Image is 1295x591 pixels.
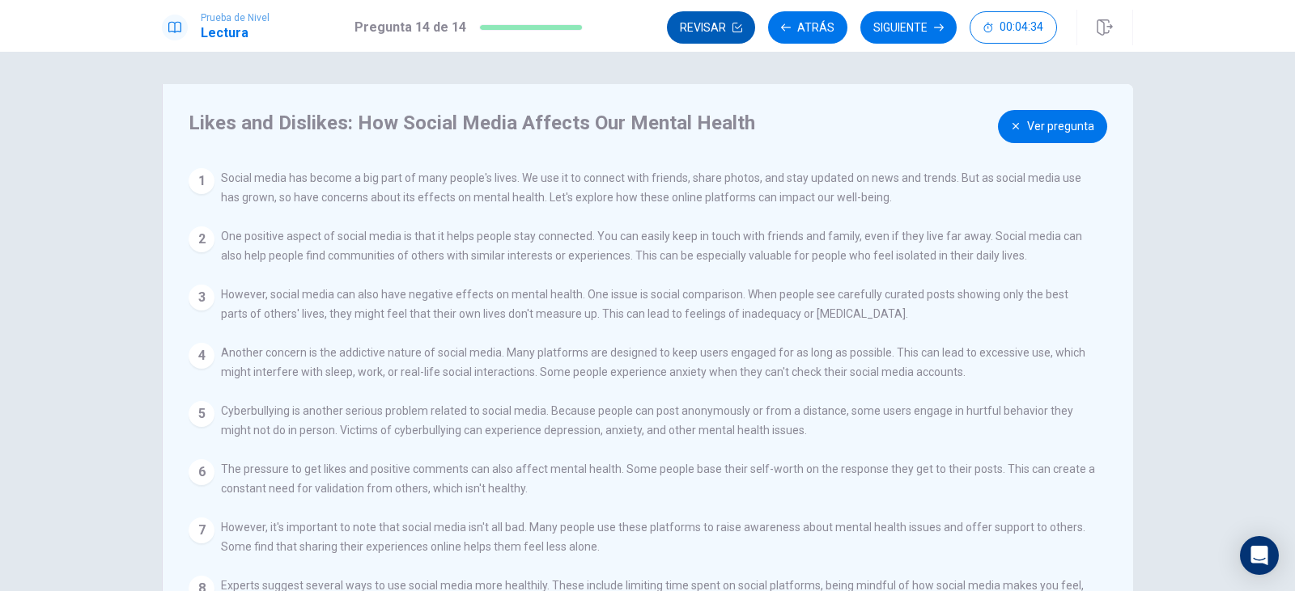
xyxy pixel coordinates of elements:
div: 6 [189,459,214,485]
span: However, it's important to note that social media isn't all bad. Many people use these platforms ... [221,521,1085,553]
div: 1 [189,168,214,194]
button: Revisar [667,11,755,44]
button: Siguiente [860,11,957,44]
span: The pressure to get likes and positive comments can also affect mental health. Some people base t... [221,462,1095,495]
button: 00:04:34 [970,11,1057,44]
span: Cyberbullying is another serious problem related to social media. Because people can post anonymo... [221,404,1073,437]
div: 7 [189,517,214,543]
div: 5 [189,401,214,427]
span: Social media has become a big part of many people's lives. We use it to connect with friends, sha... [221,171,1081,204]
button: Atrás [768,11,847,44]
span: 00:04:34 [1000,21,1043,34]
div: 2 [189,226,214,252]
div: Open Intercom Messenger [1240,536,1279,575]
h4: Likes and Dislikes: How Social Media Affects Our Mental Health [189,110,1090,136]
div: 4 [189,343,214,369]
button: Ver pregunta [998,110,1107,143]
span: Another concern is the addictive nature of social media. Many platforms are designed to keep user... [221,346,1085,378]
h1: Pregunta 14 de 14 [355,18,466,37]
h1: Lectura [201,23,270,43]
div: 3 [189,285,214,310]
span: Prueba de Nivel [201,12,270,23]
span: One positive aspect of social media is that it helps people stay connected. You can easily keep i... [221,230,1082,262]
span: However, social media can also have negative effects on mental health. One issue is social compar... [221,288,1068,320]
